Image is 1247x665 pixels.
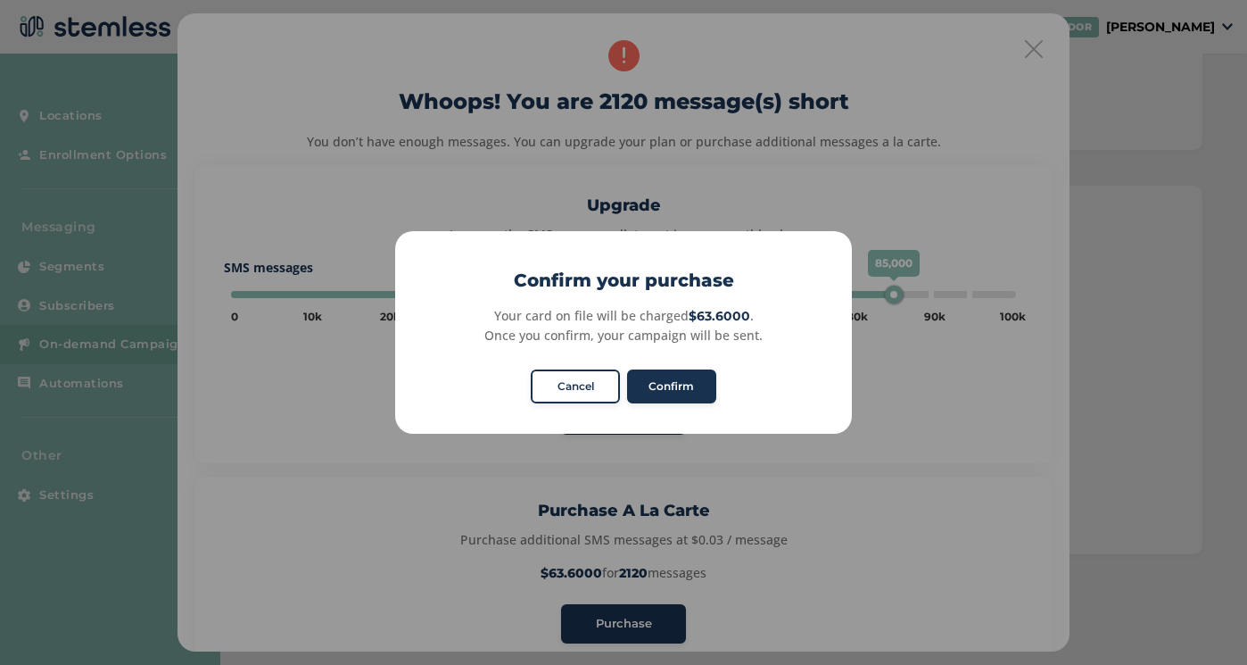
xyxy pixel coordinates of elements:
[531,370,620,403] button: Cancel
[415,306,831,345] div: Your card on file will be charged . Once you confirm, your campaign will be sent.
[627,370,716,403] button: Confirm
[395,267,852,294] h2: Confirm your purchase
[689,308,750,324] strong: $63.6000
[1158,579,1247,665] iframe: Chat Widget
